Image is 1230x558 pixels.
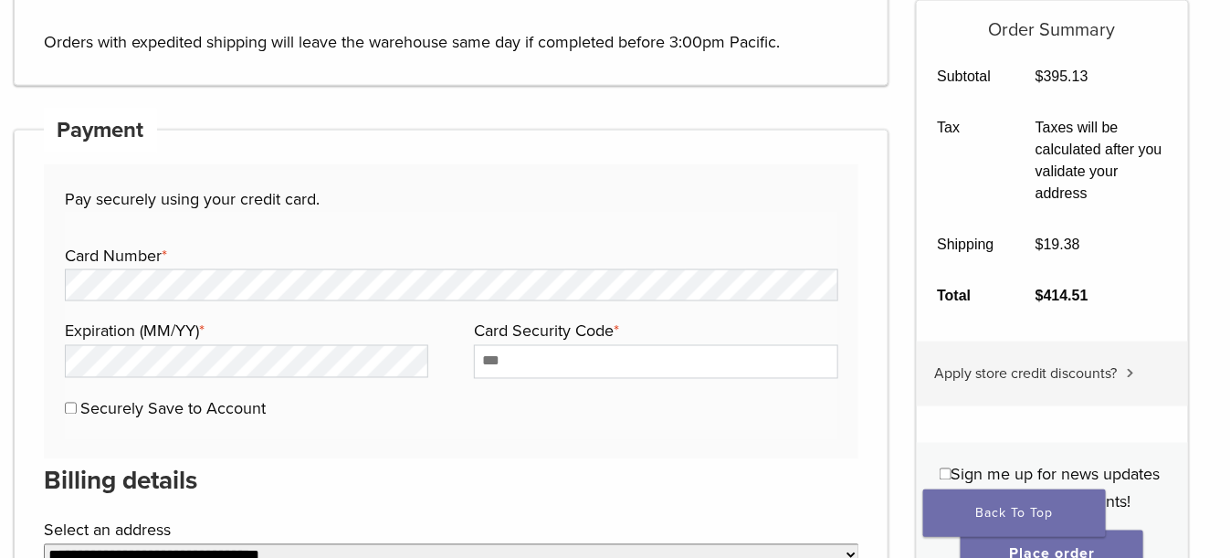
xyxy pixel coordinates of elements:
span: Apply store credit discounts? [934,365,1118,384]
label: Card Security Code [474,318,834,345]
h5: Order Summary [917,1,1188,41]
bdi: 19.38 [1036,237,1080,252]
td: Taxes will be calculated after you validate your address [1014,102,1188,219]
h4: Payment [44,109,157,153]
label: Select an address [44,517,854,544]
th: Shipping [917,219,1015,270]
label: Securely Save to Account [81,399,267,419]
a: Back To Top [923,490,1106,537]
span: $ [1036,288,1044,303]
fieldset: Payment Info [65,213,838,439]
th: Total [917,270,1015,321]
input: Sign me up for news updates and product discounts! [940,469,951,480]
span: $ [1036,237,1044,252]
label: Card Number [65,242,834,269]
bdi: 414.51 [1036,288,1088,303]
th: Subtotal [917,51,1015,102]
bdi: 395.13 [1036,68,1088,84]
label: Expiration (MM/YY) [65,318,425,345]
h3: Billing details [44,459,858,503]
th: Tax [917,102,1015,219]
span: Sign me up for news updates and product discounts! [951,465,1161,512]
p: Orders with expedited shipping will leave the warehouse same day if completed before 3:00pm Pacific. [44,1,858,56]
img: caret.svg [1127,369,1134,378]
span: $ [1036,68,1044,84]
p: Pay securely using your credit card. [65,185,837,213]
